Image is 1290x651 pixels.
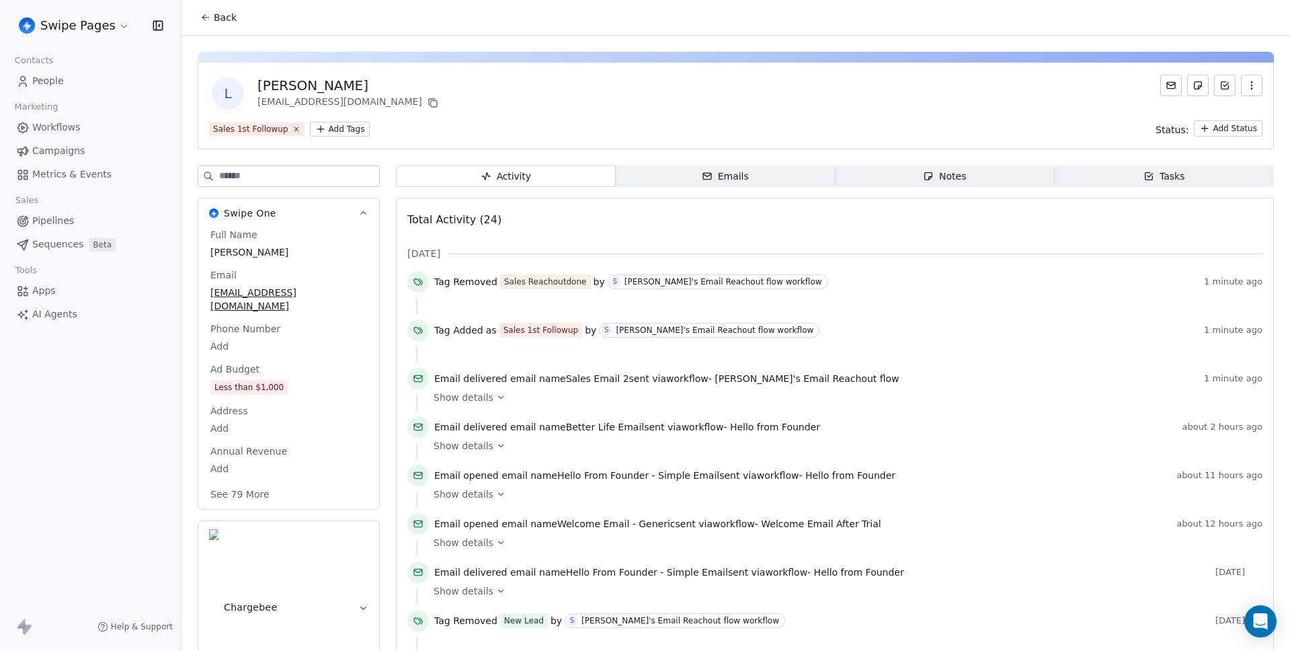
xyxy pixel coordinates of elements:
[566,567,728,578] span: Hello From Founder - Simple Email
[504,615,544,627] div: New Lead
[616,325,813,335] div: [PERSON_NAME]'s Email Reachout flow workflow
[257,95,441,111] div: [EMAIL_ADDRESS][DOMAIN_NAME]
[32,214,74,228] span: Pipelines
[407,213,501,226] span: Total Activity (24)
[210,422,367,435] span: Add
[11,70,170,92] a: People
[434,488,1253,501] a: Show details
[11,210,170,232] a: Pipelines
[624,277,822,286] div: [PERSON_NAME]'s Email Reachout flow workflow
[557,519,676,529] span: Welcome Email - Generic
[761,519,881,529] span: Welcome Email After Trial
[1204,276,1262,287] span: 1 minute ago
[212,77,244,110] span: L
[486,323,497,337] span: as
[434,439,1253,453] a: Show details
[11,233,170,256] a: SequencesBeta
[11,280,170,302] a: Apps
[1204,373,1262,384] span: 1 minute ago
[594,275,605,289] span: by
[208,404,251,418] span: Address
[32,284,56,298] span: Apps
[434,373,507,384] span: Email delivered
[434,422,507,432] span: Email delivered
[434,275,497,289] span: Tag Removed
[434,372,899,385] span: email name sent via workflow -
[434,439,493,453] span: Show details
[213,123,288,135] div: Sales 1st Followup
[257,76,441,95] div: [PERSON_NAME]
[730,422,820,432] span: Hello from Founder
[434,469,895,482] span: email name sent via workflow -
[214,381,284,394] div: Less than $1,000
[208,445,290,458] span: Annual Revenue
[198,228,379,509] div: Swipe OneSwipe One
[434,536,1253,549] a: Show details
[434,470,499,481] span: Email opened
[566,422,645,432] span: Better Life Email
[97,621,173,632] a: Help & Support
[434,488,493,501] span: Show details
[1244,605,1277,638] div: Open Intercom Messenger
[702,169,749,184] div: Emails
[434,614,497,627] span: Tag Removed
[407,247,440,260] span: [DATE]
[551,614,562,627] span: by
[566,373,629,384] span: Sales Email 2
[923,169,966,184] div: Notes
[434,567,507,578] span: Email delivered
[1204,325,1262,336] span: 1 minute ago
[32,167,112,182] span: Metrics & Events
[1176,470,1262,481] span: about 11 hours ago
[434,323,483,337] span: Tag Added
[214,11,237,24] span: Back
[40,17,116,34] span: Swipe Pages
[192,5,245,30] button: Back
[19,17,35,34] img: user_01J93QE9VH11XXZQZDP4TWZEES.jpg
[434,391,1253,404] a: Show details
[434,536,493,549] span: Show details
[16,14,132,37] button: Swipe Pages
[814,567,904,578] span: Hello from Founder
[32,74,64,88] span: People
[11,140,170,162] a: Campaigns
[111,621,173,632] span: Help & Support
[1182,422,1262,432] span: about 2 hours ago
[11,116,170,139] a: Workflows
[202,482,278,506] button: See 79 More
[1176,519,1262,529] span: about 12 hours ago
[310,122,370,137] button: Add Tags
[9,190,44,210] span: Sales
[208,228,260,241] span: Full Name
[210,286,367,313] span: [EMAIL_ADDRESS][DOMAIN_NAME]
[210,462,367,475] span: Add
[11,163,170,186] a: Metrics & Events
[585,323,596,337] span: by
[208,362,262,376] span: Ad Budget
[11,303,170,325] a: AI Agents
[434,391,493,404] span: Show details
[612,276,616,287] div: S
[604,325,608,336] div: S
[224,206,276,220] span: Swipe One
[1156,123,1188,137] span: Status:
[581,616,779,625] div: [PERSON_NAME]'s Email Reachout flow workflow
[570,615,574,626] div: S
[805,470,895,481] span: Hello from Founder
[208,322,283,336] span: Phone Number
[557,470,719,481] span: Hello From Founder - Simple Email
[1215,567,1262,578] span: [DATE]
[1215,615,1262,626] span: [DATE]
[224,601,278,614] span: Chargebee
[32,307,77,321] span: AI Agents
[9,50,59,71] span: Contacts
[210,245,367,259] span: [PERSON_NAME]
[89,238,116,252] span: Beta
[715,373,899,384] span: [PERSON_NAME]'s Email Reachout flow
[503,324,579,336] div: Sales 1st Followup
[434,584,493,598] span: Show details
[32,120,81,135] span: Workflows
[210,340,367,353] span: Add
[1194,120,1262,137] button: Add Status
[434,584,1253,598] a: Show details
